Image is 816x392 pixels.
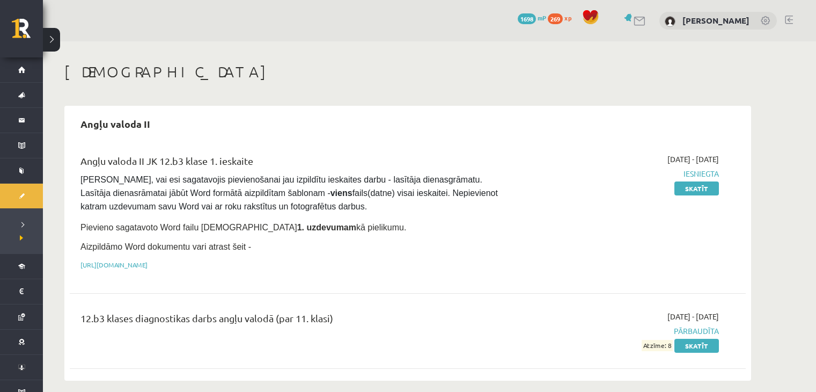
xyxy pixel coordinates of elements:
[674,182,719,195] a: Skatīt
[667,311,719,322] span: [DATE] - [DATE]
[642,340,673,351] span: Atzīme: 8
[297,223,356,232] strong: 1. uzdevumam
[64,63,751,81] h1: [DEMOGRAPHIC_DATA]
[80,242,251,251] span: Aizpildāmo Word dokumentu vari atrast šeit -
[80,154,501,173] div: Angļu valoda II JK 12.b3 klase 1. ieskaite
[518,13,546,22] a: 1698 mP
[80,175,500,211] span: [PERSON_NAME], vai esi sagatavojis pievienošanai jau izpildītu ieskaites darbu - lasītāja dienasg...
[548,13,563,24] span: 269
[80,260,148,269] a: [URL][DOMAIN_NAME]
[517,168,719,179] span: Iesniegta
[674,339,719,353] a: Skatīt
[682,15,749,26] a: [PERSON_NAME]
[70,111,161,136] h2: Angļu valoda II
[665,16,675,27] img: Sendija Zeltmate
[518,13,536,24] span: 1698
[517,325,719,337] span: Pārbaudīta
[548,13,577,22] a: 269 xp
[330,188,352,198] strong: viens
[80,311,501,331] div: 12.b3 klases diagnostikas darbs angļu valodā (par 11. klasi)
[538,13,546,22] span: mP
[564,13,571,22] span: xp
[667,154,719,165] span: [DATE] - [DATE]
[12,19,43,46] a: Rīgas 1. Tālmācības vidusskola
[80,223,406,232] span: Pievieno sagatavoto Word failu [DEMOGRAPHIC_DATA] kā pielikumu.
